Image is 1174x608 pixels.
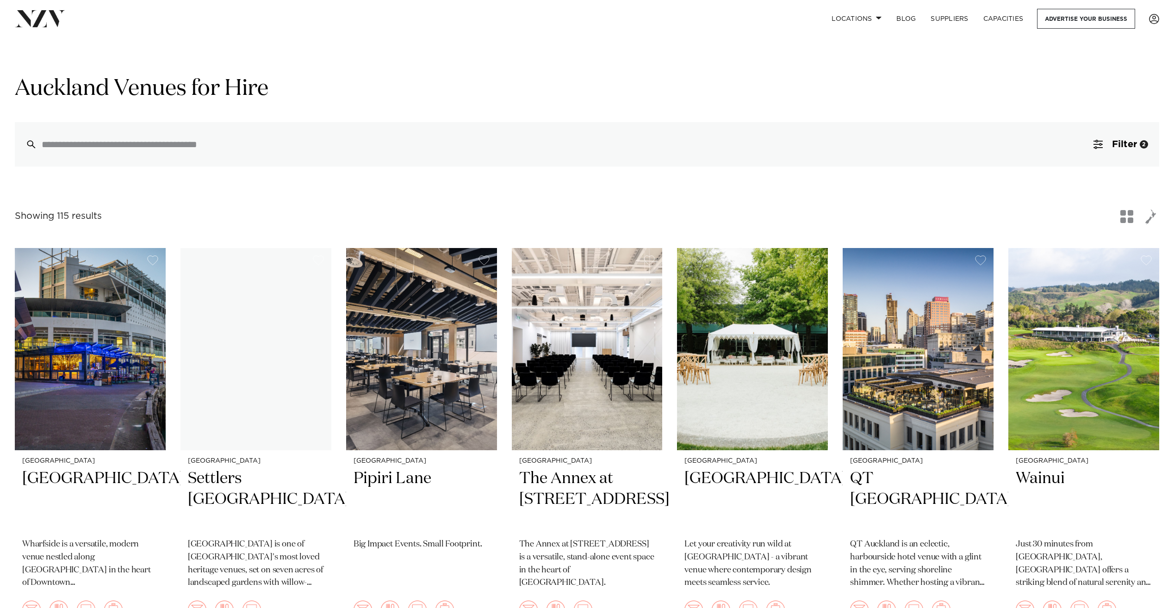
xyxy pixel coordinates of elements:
[850,538,986,590] p: QT Auckland is an eclectic, harbourside hotel venue with a glint in the eye, serving shoreline sh...
[923,9,975,29] a: SUPPLIERS
[824,9,889,29] a: Locations
[15,10,65,27] img: nzv-logo.png
[1037,9,1135,29] a: Advertise your business
[1112,140,1137,149] span: Filter
[1016,538,1152,590] p: Just 30 minutes from [GEOGRAPHIC_DATA], [GEOGRAPHIC_DATA] offers a striking blend of natural sere...
[354,538,490,551] p: Big Impact Events. Small Footprint.
[22,458,158,465] small: [GEOGRAPHIC_DATA]
[850,468,986,531] h2: QT [GEOGRAPHIC_DATA]
[850,458,986,465] small: [GEOGRAPHIC_DATA]
[1082,122,1159,167] button: Filter2
[684,538,820,590] p: Let your creativity run wild at [GEOGRAPHIC_DATA] - a vibrant venue where contemporary design mee...
[1140,140,1148,149] div: 2
[15,209,102,223] div: Showing 115 results
[188,538,324,590] p: [GEOGRAPHIC_DATA] is one of [GEOGRAPHIC_DATA]'s most loved heritage venues, set on seven acres of...
[976,9,1031,29] a: Capacities
[22,538,158,590] p: Wharfside is a versatile, modern venue nestled along [GEOGRAPHIC_DATA] in the heart of Downtown [...
[15,74,1159,104] h1: Auckland Venues for Hire
[354,468,490,531] h2: Pipiri Lane
[1016,458,1152,465] small: [GEOGRAPHIC_DATA]
[1016,468,1152,531] h2: Wainui
[22,468,158,531] h2: [GEOGRAPHIC_DATA]
[889,9,923,29] a: BLOG
[519,538,655,590] p: The Annex at [STREET_ADDRESS] is a versatile, stand-alone event space in the heart of [GEOGRAPHIC...
[188,458,324,465] small: [GEOGRAPHIC_DATA]
[354,458,490,465] small: [GEOGRAPHIC_DATA]
[519,468,655,531] h2: The Annex at [STREET_ADDRESS]
[188,468,324,531] h2: Settlers [GEOGRAPHIC_DATA]
[684,468,820,531] h2: [GEOGRAPHIC_DATA]
[684,458,820,465] small: [GEOGRAPHIC_DATA]
[519,458,655,465] small: [GEOGRAPHIC_DATA]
